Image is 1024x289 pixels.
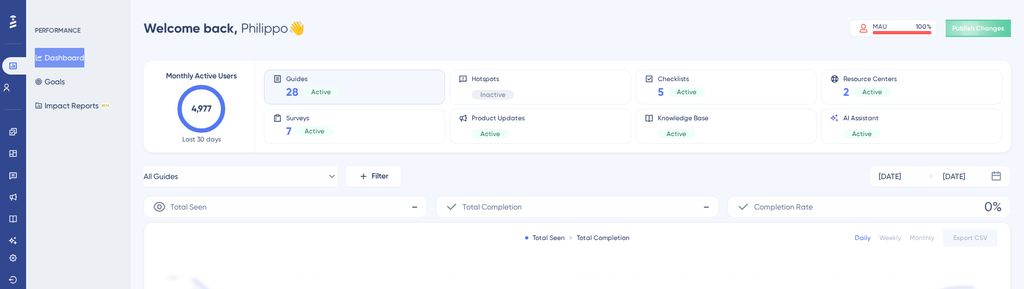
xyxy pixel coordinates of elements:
button: Goals [35,72,65,91]
div: Weekly [879,233,901,242]
span: Total Seen [170,200,207,213]
span: Active [480,130,500,138]
span: Filter [372,170,388,183]
div: [DATE] [879,170,901,183]
span: 28 [286,84,298,100]
span: Publish Changes [952,24,1004,33]
text: 4,977 [192,103,212,114]
span: Active [667,130,686,138]
span: Active [862,88,882,96]
span: Welcome back, [144,20,238,36]
button: Export CSV [943,229,997,247]
span: 0% [984,198,1002,216]
div: [DATE] [943,170,965,183]
span: 2 [843,84,849,100]
span: Checklists [658,75,705,82]
span: Export CSV [953,233,988,242]
span: - [703,198,710,216]
span: - [411,198,418,216]
div: Philippo 👋 [144,20,305,37]
div: 100 % [916,22,932,31]
span: Knowledge Base [658,114,708,122]
span: Active [305,127,324,136]
span: Total Completion [462,200,522,213]
span: Resource Centers [843,75,897,82]
div: Monthly [910,233,934,242]
button: Impact ReportsBETA [35,96,110,115]
span: Active [677,88,696,96]
div: Total Seen [525,233,565,242]
button: All Guides [144,165,337,187]
span: Product Updates [472,114,525,122]
span: Active [852,130,872,138]
span: Active [311,88,331,96]
span: Completion Rate [754,200,813,213]
button: Dashboard [35,48,84,67]
span: Guides [286,75,340,82]
span: Monthly Active Users [166,70,237,83]
span: Hotspots [472,75,514,83]
div: PERFORMANCE [35,26,81,35]
button: Publish Changes [946,20,1011,37]
div: BETA [101,103,110,108]
span: Last 30 days [182,135,221,144]
span: 5 [658,84,664,100]
div: MAU [873,22,887,31]
div: Total Completion [569,233,630,242]
button: Filter [346,165,400,187]
span: Surveys [286,114,333,121]
div: Daily [855,233,871,242]
span: 7 [286,124,292,139]
span: All Guides [144,170,178,183]
span: AI Assistant [843,114,880,122]
span: Inactive [480,90,505,99]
